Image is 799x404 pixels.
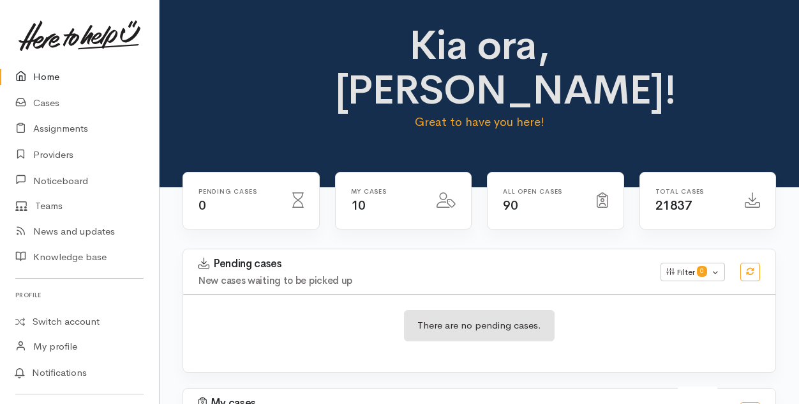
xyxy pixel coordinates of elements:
[198,188,277,195] h6: Pending cases
[655,198,692,214] span: 21837
[15,286,144,304] h6: Profile
[351,198,366,214] span: 10
[335,23,624,113] h1: Kia ora, [PERSON_NAME]!
[655,188,730,195] h6: Total cases
[198,198,206,214] span: 0
[198,258,645,270] h3: Pending cases
[335,113,624,131] p: Great to have you here!
[351,188,422,195] h6: My cases
[503,188,581,195] h6: All Open cases
[503,198,518,214] span: 90
[697,266,707,276] span: 0
[404,310,555,341] div: There are no pending cases.
[198,276,645,286] h4: New cases waiting to be picked up
[661,263,725,282] button: Filter0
